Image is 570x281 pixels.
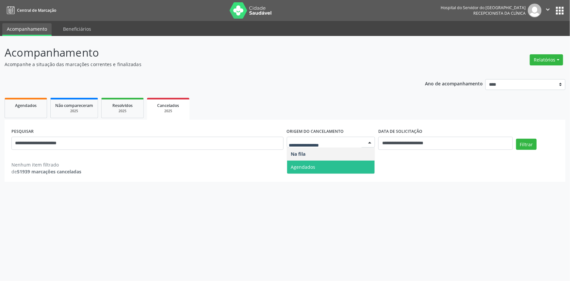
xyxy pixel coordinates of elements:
[152,109,185,114] div: 2025
[5,61,397,68] p: Acompanhe a situação das marcações correntes e finalizadas
[473,10,526,16] span: Recepcionista da clínica
[17,168,81,175] strong: 51939 marcações canceladas
[528,4,542,17] img: img
[15,103,37,108] span: Agendados
[106,109,139,114] div: 2025
[157,103,179,108] span: Cancelados
[55,109,93,114] div: 2025
[5,44,397,61] p: Acompanhamento
[55,103,93,108] span: Não compareceram
[441,5,526,10] div: Hospital do Servidor do [GEOGRAPHIC_DATA]
[287,127,344,137] label: Origem do cancelamento
[516,139,537,150] button: Filtrar
[554,5,565,16] button: apps
[11,161,81,168] div: Nenhum item filtrado
[112,103,133,108] span: Resolvidos
[378,127,422,137] label: DATA DE SOLICITAÇÃO
[425,79,483,87] p: Ano de acompanhamento
[291,151,306,157] span: Na fila
[291,164,316,170] span: Agendados
[544,6,551,13] i: 
[17,8,56,13] span: Central de Marcação
[11,168,81,175] div: de
[58,23,96,35] a: Beneficiários
[5,5,56,16] a: Central de Marcação
[2,23,52,36] a: Acompanhamento
[542,4,554,17] button: 
[11,127,34,137] label: PESQUISAR
[530,54,563,65] button: Relatórios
